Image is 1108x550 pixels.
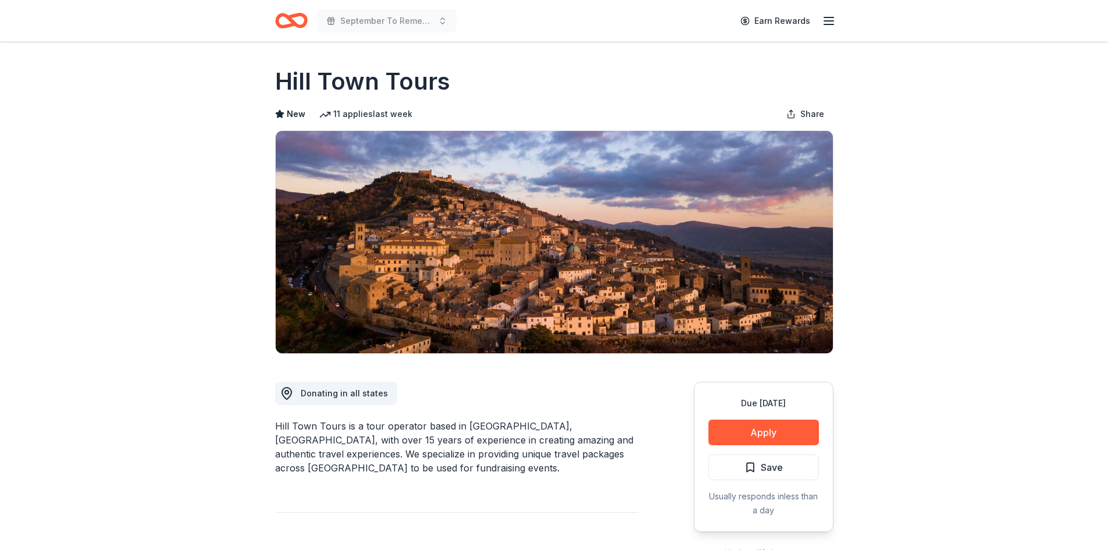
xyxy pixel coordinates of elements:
[287,107,305,121] span: New
[319,107,412,121] div: 11 applies last week
[708,455,819,480] button: Save
[761,460,783,475] span: Save
[275,419,638,475] div: Hill Town Tours is a tour operator based in [GEOGRAPHIC_DATA], [GEOGRAPHIC_DATA], with over 15 ye...
[275,65,450,98] h1: Hill Town Tours
[800,107,824,121] span: Share
[708,396,819,410] div: Due [DATE]
[317,9,457,33] button: September To Remember Community Giveback
[733,10,817,31] a: Earn Rewards
[340,14,433,28] span: September To Remember Community Giveback
[276,131,833,353] img: Image for Hill Town Tours
[708,420,819,445] button: Apply
[708,489,819,517] div: Usually responds in less than a day
[777,102,833,126] button: Share
[275,7,308,34] a: Home
[301,388,388,398] span: Donating in all states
